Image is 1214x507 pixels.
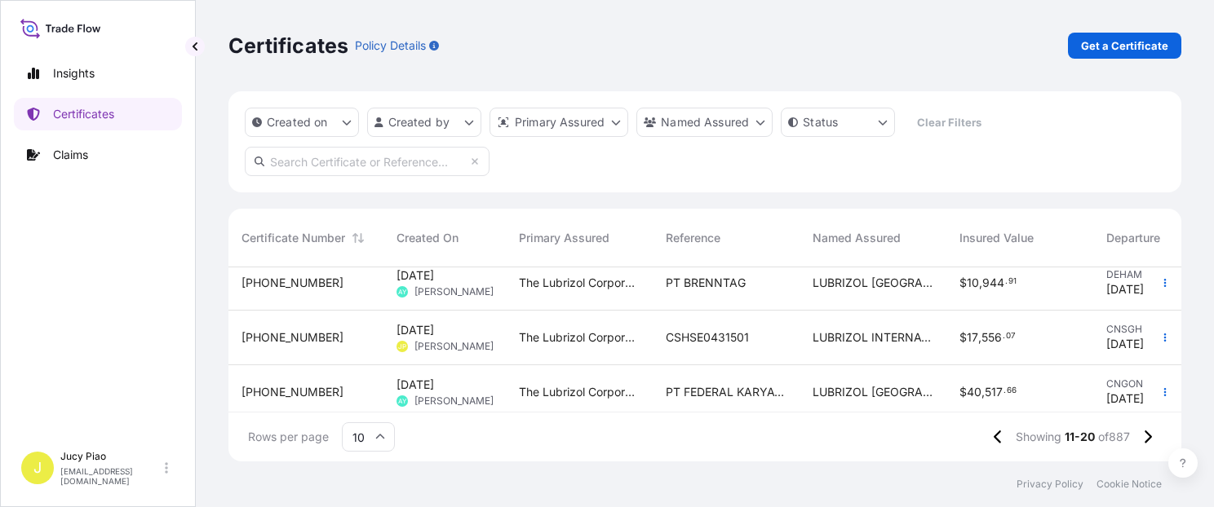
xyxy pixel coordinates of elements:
[1106,323,1203,336] span: CNSGH
[1006,333,1016,339] span: 07
[813,230,901,246] span: Named Assured
[803,114,838,130] p: Status
[917,114,981,130] p: Clear Filters
[981,386,985,398] span: ,
[53,65,95,82] p: Insights
[519,275,640,291] span: The Lubrizol Corporation
[355,37,426,54] p: Policy Details
[813,384,933,400] span: LUBRIZOL [GEOGRAPHIC_DATA] (PTE) LTD
[397,377,434,393] span: [DATE]
[397,230,459,246] span: Created On
[1003,333,1005,339] span: .
[1106,336,1144,352] span: [DATE]
[1017,478,1083,491] a: Privacy Policy
[813,329,933,346] span: LUBRIZOL INTERNATIONAL INC
[228,33,348,59] p: Certificates
[982,277,1004,289] span: 944
[1106,268,1203,281] span: DEHAM
[959,230,1034,246] span: Insured Value
[1106,377,1203,390] span: CNGON
[813,275,933,291] span: LUBRIZOL [GEOGRAPHIC_DATA] (PTE) LTD
[1097,478,1162,491] a: Cookie Notice
[959,386,967,398] span: $
[241,384,343,400] span: [PHONE_NUMBER]
[519,329,640,346] span: The Lubrizol Corporation
[1016,429,1061,445] span: Showing
[397,322,434,338] span: [DATE]
[981,332,1002,343] span: 556
[1098,429,1130,445] span: of 887
[959,277,967,289] span: $
[1005,279,1008,284] span: .
[519,384,640,400] span: The Lubrizol Corporation
[245,108,359,137] button: createdOn Filter options
[967,277,979,289] span: 10
[666,230,720,246] span: Reference
[267,114,328,130] p: Created on
[14,98,182,130] a: Certificates
[979,277,982,289] span: ,
[1106,390,1144,407] span: [DATE]
[1004,388,1006,394] span: .
[414,395,494,408] span: [PERSON_NAME]
[60,450,162,463] p: Jucy Piao
[414,340,494,353] span: [PERSON_NAME]
[1106,281,1144,298] span: [DATE]
[245,147,490,176] input: Search Certificate or Reference...
[241,329,343,346] span: [PHONE_NUMBER]
[1008,279,1017,284] span: 91
[903,109,995,135] button: Clear Filters
[666,384,786,400] span: PT FEDERAL KARYATAMA
[33,460,42,476] span: J
[959,332,967,343] span: $
[490,108,628,137] button: distributor Filter options
[388,114,450,130] p: Created by
[398,393,406,409] span: AY
[241,275,343,291] span: [PHONE_NUMBER]
[1007,388,1017,394] span: 66
[53,106,114,122] p: Certificates
[519,230,609,246] span: Primary Assured
[1068,33,1181,59] a: Get a Certificate
[53,147,88,163] p: Claims
[367,108,481,137] button: createdBy Filter options
[985,386,1003,398] span: 517
[414,285,494,298] span: [PERSON_NAME]
[515,114,605,130] p: Primary Assured
[60,466,162,486] p: [EMAIL_ADDRESS][DOMAIN_NAME]
[1065,429,1095,445] span: 11-20
[978,332,981,343] span: ,
[661,114,749,130] p: Named Assured
[636,108,773,137] button: cargoOwner Filter options
[248,429,329,445] span: Rows per page
[14,57,182,90] a: Insights
[967,332,978,343] span: 17
[781,108,895,137] button: certificateStatus Filter options
[1106,230,1160,246] span: Departure
[14,139,182,171] a: Claims
[666,275,746,291] span: PT BRENNTAG
[398,338,406,355] span: JP
[967,386,981,398] span: 40
[397,267,434,284] span: [DATE]
[398,284,406,300] span: AY
[348,228,368,248] button: Sort
[666,329,749,346] span: CSHSE0431501
[1081,37,1168,54] p: Get a Certificate
[241,230,345,246] span: Certificate Number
